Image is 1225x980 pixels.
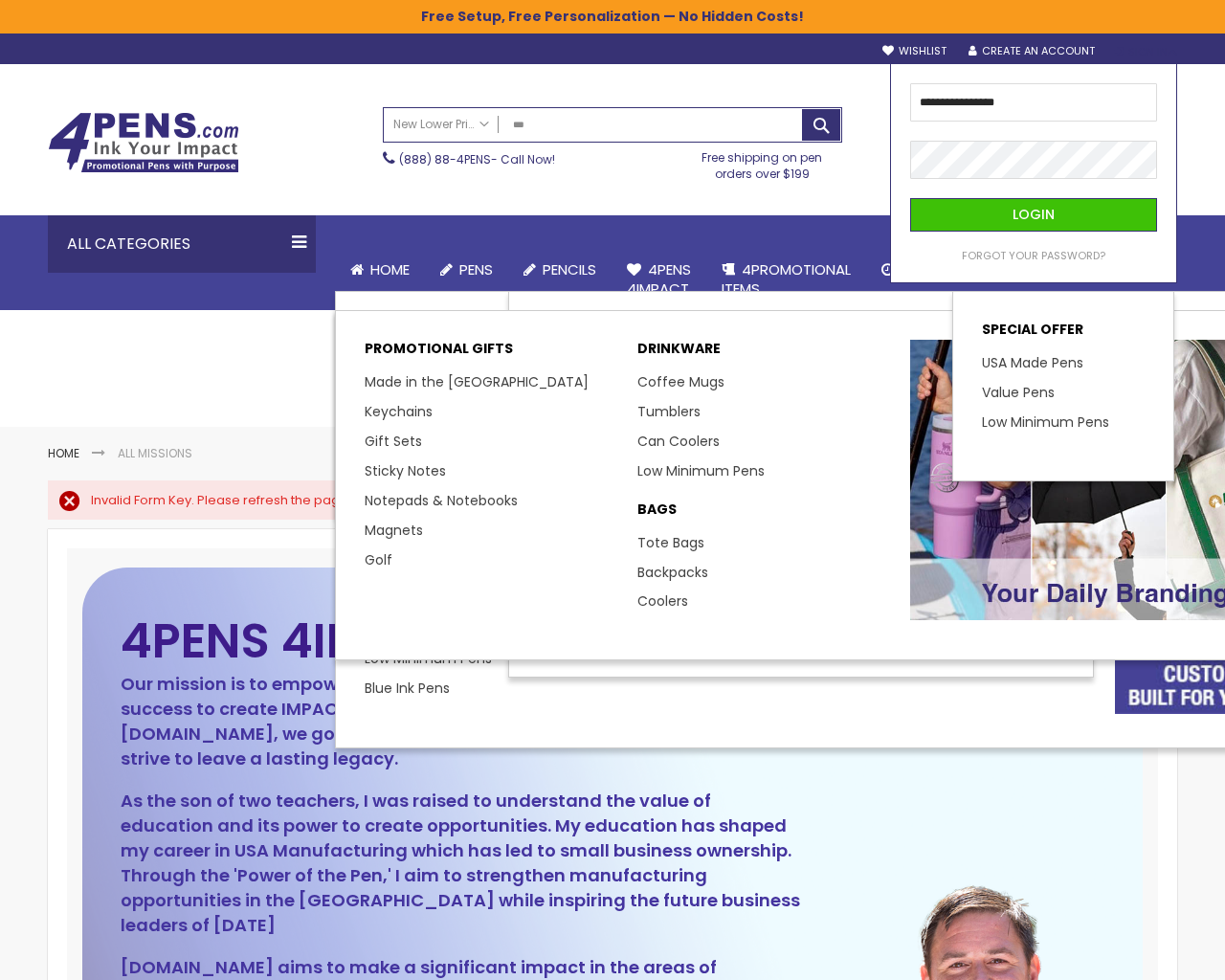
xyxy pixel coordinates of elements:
span: Login [1013,205,1055,224]
p: Promotional Gifts [365,340,618,367]
a: Forgot Your Password? [962,249,1105,263]
a: Create an Account [969,44,1095,58]
a: Notepads & Notebooks [365,491,518,510]
a: USA Made Pens [982,353,1083,372]
img: 4Pens Custom Pens and Promotional Products [48,112,239,173]
a: (888) 88-4PENS [399,151,491,167]
div: Invalid Form Key. Please refresh the page. [91,492,1158,509]
a: Tote Bags [637,533,704,552]
a: Wishlist [882,44,947,58]
p: SPECIAL OFFER [982,321,1145,348]
a: Tumblers [637,402,701,421]
a: Magnets [365,521,423,540]
div: Free shipping on pen orders over $199 [682,143,843,181]
p: As the son of two teachers, I was raised to understand the value of education and its power to cr... [121,789,802,938]
a: Can Coolers [637,432,720,451]
div: Sign In [1114,45,1177,59]
span: Pencils [543,259,596,279]
a: Low Minimum Pens [365,649,492,668]
a: Coolers [637,591,688,611]
button: Login [910,198,1157,232]
span: - Call Now! [399,151,555,167]
h2: 4PENS 4IMPACT [121,625,802,657]
p: BAGS [637,501,891,528]
span: 4PROMOTIONAL ITEMS [722,259,851,299]
a: Coffee Mugs [637,372,724,391]
a: New Lower Prices [384,108,499,140]
p: DRINKWARE [637,340,891,367]
a: Low Minimum Pens [982,412,1109,432]
a: Made in the [GEOGRAPHIC_DATA] [365,372,589,391]
a: Gift Sets [365,432,422,451]
a: Keychains [365,402,433,421]
a: Golf [365,550,392,569]
span: Home [370,259,410,279]
a: Value Pens [982,383,1055,402]
a: Backpacks [637,563,708,582]
span: 4Pens 4impact [627,259,691,299]
a: Sticky Notes [365,461,446,480]
div: All Categories [48,215,316,273]
p: Our mission is to empower and support small businesses, driving their success to create IMPACTful... [121,672,802,771]
strong: All Missions [118,445,192,461]
a: Blue Ink Pens [365,679,450,698]
span: Pens [459,259,493,279]
a: Low Minimum Pens [637,461,765,480]
a: Home [48,445,79,461]
span: New Lower Prices [393,117,489,132]
span: Forgot Your Password? [962,248,1105,263]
